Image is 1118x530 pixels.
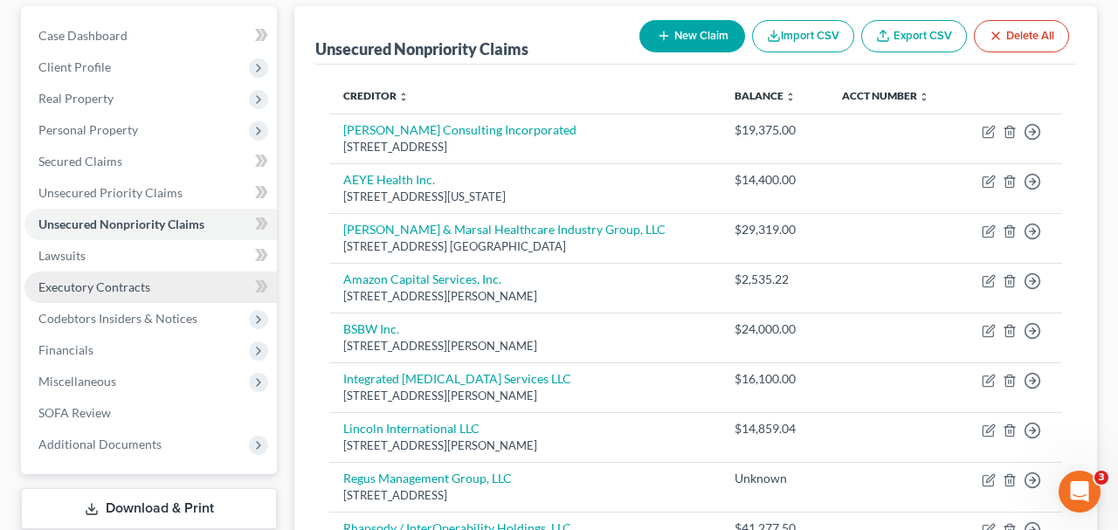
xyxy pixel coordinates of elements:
[38,342,93,357] span: Financials
[24,240,277,272] a: Lawsuits
[343,89,409,102] a: Creditor unfold_more
[735,420,814,437] div: $14,859.04
[343,321,399,336] a: BSBW Inc.
[343,189,707,205] div: [STREET_ADDRESS][US_STATE]
[343,371,571,386] a: Integrated [MEDICAL_DATA] Services LLC
[735,370,814,388] div: $16,100.00
[398,92,409,102] i: unfold_more
[343,338,707,354] div: [STREET_ADDRESS][PERSON_NAME]
[38,28,128,43] span: Case Dashboard
[343,172,435,187] a: AEYE Health Inc.
[735,221,814,238] div: $29,319.00
[38,217,204,231] span: Unsecured Nonpriority Claims
[735,320,814,338] div: $24,000.00
[735,271,814,288] div: $2,535.22
[735,470,814,487] div: Unknown
[343,238,707,255] div: [STREET_ADDRESS] [GEOGRAPHIC_DATA]
[842,89,929,102] a: Acct Number unfold_more
[38,154,122,169] span: Secured Claims
[38,374,116,389] span: Miscellaneous
[24,146,277,177] a: Secured Claims
[735,171,814,189] div: $14,400.00
[343,272,501,286] a: Amazon Capital Services, Inc.
[38,437,162,451] span: Additional Documents
[343,139,707,155] div: [STREET_ADDRESS]
[24,209,277,240] a: Unsecured Nonpriority Claims
[38,59,111,74] span: Client Profile
[24,272,277,303] a: Executory Contracts
[735,121,814,139] div: $19,375.00
[343,437,707,454] div: [STREET_ADDRESS][PERSON_NAME]
[343,487,707,504] div: [STREET_ADDRESS]
[24,20,277,52] a: Case Dashboard
[38,279,150,294] span: Executory Contracts
[24,177,277,209] a: Unsecured Priority Claims
[343,421,480,436] a: Lincoln International LLC
[785,92,796,102] i: unfold_more
[974,20,1069,52] button: Delete All
[24,397,277,429] a: SOFA Review
[343,288,707,305] div: [STREET_ADDRESS][PERSON_NAME]
[343,222,666,237] a: [PERSON_NAME] & Marsal Healthcare Industry Group, LLC
[315,38,528,59] div: Unsecured Nonpriority Claims
[38,122,138,137] span: Personal Property
[735,89,796,102] a: Balance unfold_more
[752,20,854,52] button: Import CSV
[343,388,707,404] div: [STREET_ADDRESS][PERSON_NAME]
[639,20,745,52] button: New Claim
[38,405,111,420] span: SOFA Review
[38,311,197,326] span: Codebtors Insiders & Notices
[1059,471,1101,513] iframe: Intercom live chat
[38,248,86,263] span: Lawsuits
[1094,471,1108,485] span: 3
[919,92,929,102] i: unfold_more
[38,91,114,106] span: Real Property
[21,488,277,529] a: Download & Print
[343,471,512,485] a: Regus Management Group, LLC
[861,20,967,52] a: Export CSV
[343,122,576,137] a: [PERSON_NAME] Consulting Incorporated
[38,185,183,200] span: Unsecured Priority Claims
